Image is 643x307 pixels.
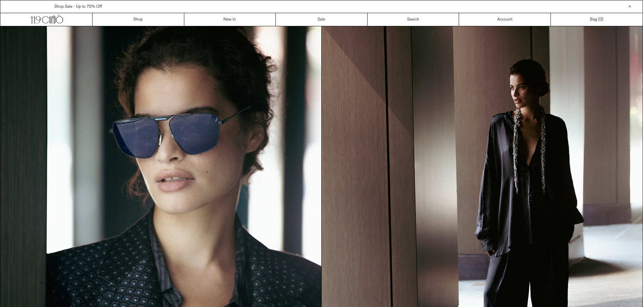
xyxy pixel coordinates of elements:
span: ) [599,17,603,23]
span: 0 [599,17,602,22]
a: New In [184,13,276,26]
a: Shop Sale - Up to 70% Off [54,4,102,9]
a: Search [368,13,459,26]
a: Shop [92,13,184,26]
a: Bag () [551,13,643,26]
a: Account [459,13,551,26]
a: Sale [276,13,368,26]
